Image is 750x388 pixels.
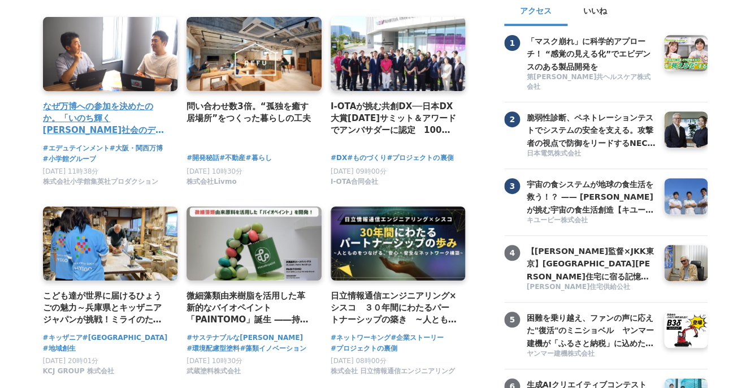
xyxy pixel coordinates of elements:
[187,167,242,175] span: [DATE] 10時30分
[240,343,306,354] a: #藻類イノベーション
[187,333,303,343] a: #サステナブルな[PERSON_NAME]
[187,180,236,188] a: 株式会社Livmo
[43,370,114,378] a: KCJ GROUP 株式会社
[83,333,168,343] a: #[GEOGRAPHIC_DATA]
[527,35,656,73] h3: 「マスク崩れ」に科学的アプローチ！ “感覚の見える化”でエビデンスのある製品開発を
[527,282,631,292] span: [PERSON_NAME]住宅供給公社
[43,333,83,343] a: #キッザニア
[527,282,656,293] a: [PERSON_NAME]住宅供給公社
[527,178,656,214] a: 宇宙の食システムが地球の食生活を救う！？ —— [PERSON_NAME]が挑む宇宙の食生活創造【キユーピー ミライ研究員】
[347,153,387,163] a: #ものづくり
[527,35,656,71] a: 「マスク崩れ」に科学的アプローチ！ “感覚の見える化”でエビデンスのある製品開発を
[331,357,387,365] span: [DATE] 08時00分
[527,312,656,348] a: 困難を乗り越え、ファンの声に応えた"復活"のミニショベル ヤンマー建機が「ふるさと納税」に込めた、ものづくりへの誇りと地域への想い
[331,343,397,354] a: #プロジェクトの裏側
[527,72,656,93] a: 第[PERSON_NAME]共ヘルスケア株式会社
[43,357,99,365] span: [DATE] 20時01分
[331,100,457,137] a: I-OTAが挑む共創DX──日本DX大賞[DATE]サミット＆アワードでアンバサダーに認定 100社連携で拓く“共感される製造業DX”の新たな地平
[527,349,595,359] span: ヤンマー建機株式会社
[527,111,656,148] a: 脆弱性診断、ペネトレーションテストでシステムの安全を支える。攻撃者の視点で防御をリードするNECの「リスクハンティングチーム」
[527,149,581,158] span: 日本電気株式会社
[331,177,378,187] span: I-OTA合同会社
[331,367,455,376] span: 株式会社 日立情報通信エンジニアリング
[331,180,378,188] a: I-OTA合同会社
[331,167,387,175] span: [DATE] 09時00分
[527,178,656,216] h3: 宇宙の食システムが地球の食生活を救う！？ —— [PERSON_NAME]が挑む宇宙の食生活創造【キユーピー ミライ研究員】
[187,343,240,354] a: #環境配慮型塗料
[187,100,313,125] a: 問い合わせ数3倍。“孤独を癒す居場所”をつくった暮らしの工夫
[43,167,99,175] span: [DATE] 11時38分
[43,143,110,154] a: #エデュテインメント
[187,357,242,365] span: [DATE] 10時30分
[527,245,656,283] h3: 【[PERSON_NAME]監督×JKK東京】[GEOGRAPHIC_DATA][PERSON_NAME]住宅に宿る記憶 昭和の暮らしと❝つながり❞が描く、これからの住まいのかたち
[527,72,656,92] span: 第[PERSON_NAME]共ヘルスケア株式会社
[527,149,656,159] a: 日本電気株式会社
[187,367,241,376] span: 武蔵塗料株式会社
[527,245,656,281] a: 【[PERSON_NAME]監督×JKK東京】[GEOGRAPHIC_DATA][PERSON_NAME]住宅に宿る記憶 昭和の暮らしと❝つながり❞が描く、これからの住まいのかたち
[110,143,163,154] a: #大阪・関西万博
[187,177,236,187] span: 株式会社Livmo
[43,100,169,137] a: なぜ万博への参加を決めたのか。「いのち輝く[PERSON_NAME]社会のデザイン」の実現に向けて、エデュテインメントの可能性を追求するプロジェクト。
[43,177,158,187] span: 株式会社小学館集英社プロダクション
[219,153,245,163] a: #不動産
[187,153,219,163] a: #開発秘話
[527,349,656,360] a: ヤンマー建機株式会社
[43,180,158,188] a: 株式会社小学館集英社プロダクション
[331,333,391,343] a: #ネットワーキング
[187,290,313,326] a: 微細藻類由来樹脂を活用した革新的なバイオペイント「PAINTOMO」誕生 ――持続可能な[PERSON_NAME]を描く、武蔵塗料の挑戦
[331,290,457,326] a: 日立情報通信エンジニアリング×シスコ ３０年間にわたるパートナーシップの築き ~人とものをつなげる、安心・安全なネットワーク構築~
[331,153,347,163] a: #DX
[527,215,588,225] span: キユーピー株式会社
[504,178,520,194] span: 3
[504,35,520,51] span: 1
[43,367,114,376] span: KCJ GROUP 株式会社
[527,111,656,149] h3: 脆弱性診断、ペネトレーションテストでシステムの安全を支える。攻撃者の視点で防御をリードするNECの「リスクハンティングチーム」
[504,312,520,327] span: 5
[387,153,453,163] a: #プロジェクトの裏側
[527,312,656,350] h3: 困難を乗り越え、ファンの声に応えた"復活"のミニショベル ヤンマー建機が「ふるさと納税」に込めた、ものづくりへの誇りと地域への想い
[504,245,520,261] span: 4
[187,370,241,378] a: 武蔵塗料株式会社
[43,343,76,354] a: #地域創生
[245,153,271,163] a: #暮らし
[43,290,169,326] a: こども達が世界に届けるひょうごの魅力～兵庫県とキッザニア ジャパンが挑戦！ミライのためにできること～
[331,370,455,378] a: 株式会社 日立情報通信エンジニアリング
[504,111,520,127] span: 2
[43,154,96,165] a: #小学館グループ
[527,215,656,226] a: キユーピー株式会社
[391,333,444,343] a: #企業ストーリー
